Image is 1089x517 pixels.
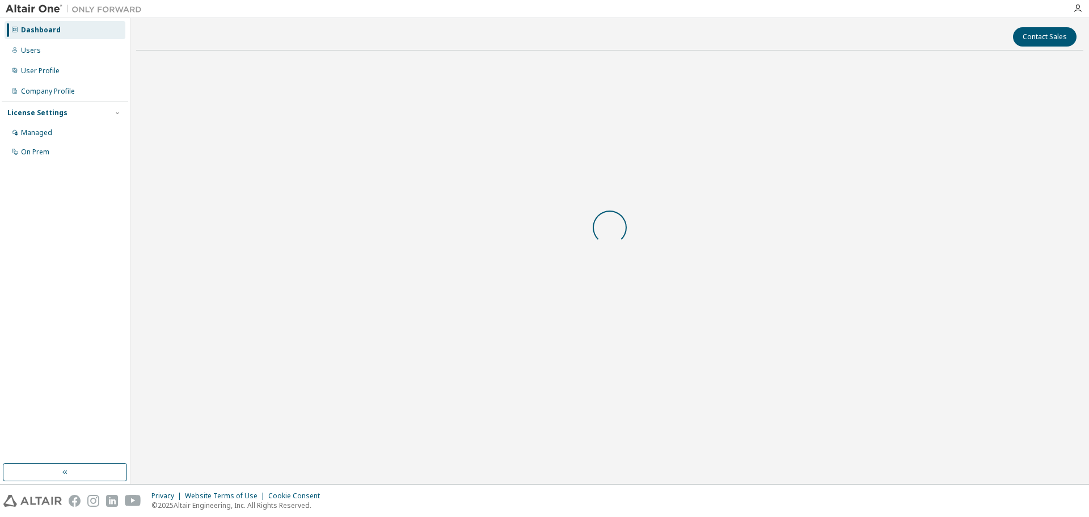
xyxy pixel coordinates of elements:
div: User Profile [21,66,60,75]
img: instagram.svg [87,495,99,507]
img: linkedin.svg [106,495,118,507]
div: License Settings [7,108,67,117]
button: Contact Sales [1013,27,1077,47]
div: Cookie Consent [268,491,327,501]
div: Dashboard [21,26,61,35]
img: youtube.svg [125,495,141,507]
div: On Prem [21,148,49,157]
img: altair_logo.svg [3,495,62,507]
div: Company Profile [21,87,75,96]
p: © 2025 Altair Engineering, Inc. All Rights Reserved. [151,501,327,510]
div: Managed [21,128,52,137]
img: facebook.svg [69,495,81,507]
div: Privacy [151,491,185,501]
img: Altair One [6,3,147,15]
div: Website Terms of Use [185,491,268,501]
div: Users [21,46,41,55]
